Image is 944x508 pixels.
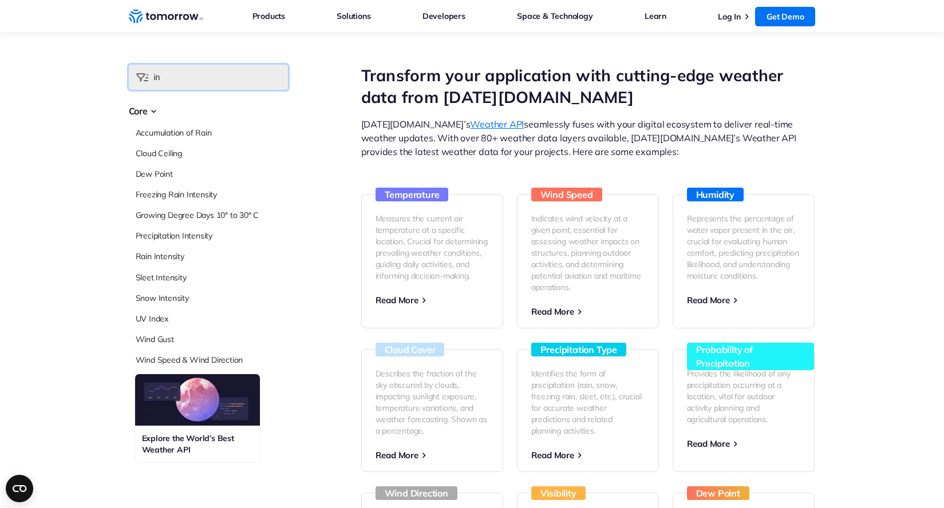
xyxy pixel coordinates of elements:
span: Read More [687,438,730,449]
h3: Wind Direction [376,486,457,500]
a: Space & Technology [517,9,593,23]
a: Cloud Ceiling [136,148,182,158]
p: [DATE][DOMAIN_NAME]’s seamlessly fuses with your digital ecosystem to deliver real-time weather u... [361,117,816,158]
h3: Explore the World’s Best Weather API [142,432,253,455]
a: Probability of Precipitation Provides the likelihood of any precipitation occurring at a location... [673,349,815,472]
a: Wind Speed & Wind Direction [136,355,243,365]
span: Read More [376,295,418,305]
a: Home link [129,8,203,25]
a: Precipitation Type Identifies the form of precipitation (rain, snow, freezing rain, sleet, etc.),... [517,349,659,472]
a: Wind Speed Indicates wind velocity at a given point, essential for assessing weather impacts on s... [517,194,659,328]
input: Filter weather parameters [129,65,288,90]
a: Dew Point [136,169,173,179]
span: Read More [376,450,418,461]
a: Freezing Rain Intensity [136,189,217,200]
p: Represents the percentage of water vapor present in the air, crucial for evaluating human comfort... [687,213,800,281]
a: Learn [645,9,666,23]
a: Growing Degree Days 10° to 30° C [136,210,259,220]
a: Log In [718,11,741,22]
p: Identifies the form of precipitation (rain, snow, freezing rain, sleet, etc.), crucial for accura... [531,368,645,436]
h3: Humidity [687,188,744,201]
span: Read More [687,295,730,305]
a: Sleet Intensity [136,272,187,283]
a: Precipitation Intensity [136,231,212,241]
p: Measures the current air temperature at a specific location. Crucial for determining prevailing w... [376,213,489,281]
h3: Cloud Cover [376,343,445,356]
h3: Precipitation Type [531,343,626,356]
a: Get Demo [755,7,815,26]
a: Developers [422,9,465,23]
h3: Temperature [376,188,449,201]
h3: Core [129,104,288,118]
a: Solutions [337,9,370,23]
h3: Visibility [531,486,586,500]
h3: Probability of Precipitation [687,343,814,370]
button: Reset filter [274,73,283,82]
a: Explore the World’s Best Weather API [135,374,260,462]
a: Cloud Cover Describes the fraction of the sky obscured by clouds, impacting sunlight exposure, te... [361,349,503,472]
a: Rain Intensity [136,251,184,261]
p: Describes the fraction of the sky obscured by clouds, impacting sunlight exposure, temperature va... [376,368,489,436]
h3: Wind Speed [531,188,602,201]
h3: Dew Point [687,486,749,500]
span: Read More [531,306,574,317]
a: Wind Gust [136,334,174,344]
h1: Transform your application with cutting-edge weather data from [DATE][DOMAIN_NAME] [361,65,816,108]
a: Products [252,9,285,23]
button: Open CMP widget [6,475,33,502]
a: Accumulation of Rain [136,128,212,138]
a: UV Index [136,313,168,324]
p: Indicates wind velocity at a given point, essential for assessing weather impacts on structures, ... [531,213,645,293]
p: Provides the likelihood of any precipitation occurring at a location, vital for outdoor activity ... [687,368,800,425]
a: Snow Intensity [136,293,189,303]
a: Humidity Represents the percentage of water vapor present in the air, crucial for evaluating huma... [673,194,815,328]
span: Read More [531,450,574,461]
a: Temperature Measures the current air temperature at a specific location. Crucial for determining ... [361,194,503,328]
a: Weather API [470,118,524,130]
